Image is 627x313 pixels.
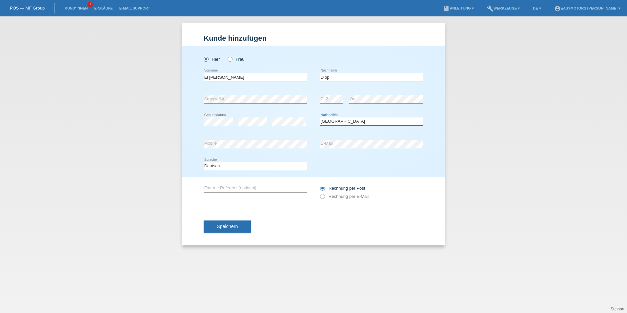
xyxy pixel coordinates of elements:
[551,6,624,10] a: account_circleEasymotors [PERSON_NAME] ▾
[204,220,251,233] button: Speichern
[554,5,561,12] i: account_circle
[228,57,232,61] input: Frau
[91,6,116,10] a: Einkäufe
[443,5,450,12] i: book
[320,186,365,191] label: Rechnung per Post
[217,224,238,229] span: Speichern
[487,5,494,12] i: build
[440,6,477,10] a: bookAnleitung ▾
[320,194,324,202] input: Rechnung per E-Mail
[530,6,544,10] a: DE ▾
[10,6,45,10] a: POS — MF Group
[88,2,93,7] span: 1
[204,57,220,62] label: Herr
[611,307,624,311] a: Support
[320,194,369,199] label: Rechnung per E-Mail
[320,186,324,194] input: Rechnung per Post
[204,57,208,61] input: Herr
[116,6,153,10] a: E-Mail Support
[484,6,523,10] a: buildWerkzeuge ▾
[204,34,423,42] h1: Kunde hinzufügen
[61,6,91,10] a: Kund*innen
[228,57,244,62] label: Frau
